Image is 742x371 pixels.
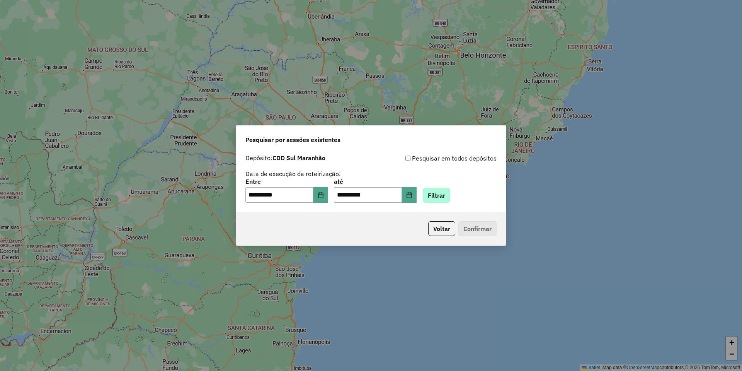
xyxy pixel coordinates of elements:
button: Choose Date [402,187,417,203]
span: Pesquisar por sessões existentes [245,135,340,144]
button: Voltar [428,221,455,236]
strong: CDD Sul Maranhão [272,154,325,162]
label: até [334,177,416,186]
label: Entre [245,177,328,186]
label: Data de execução da roteirização: [245,169,341,178]
button: Filtrar [423,188,450,203]
label: Depósito: [245,153,325,162]
div: Pesquisar em todos depósitos [371,154,497,163]
button: Choose Date [313,187,328,203]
